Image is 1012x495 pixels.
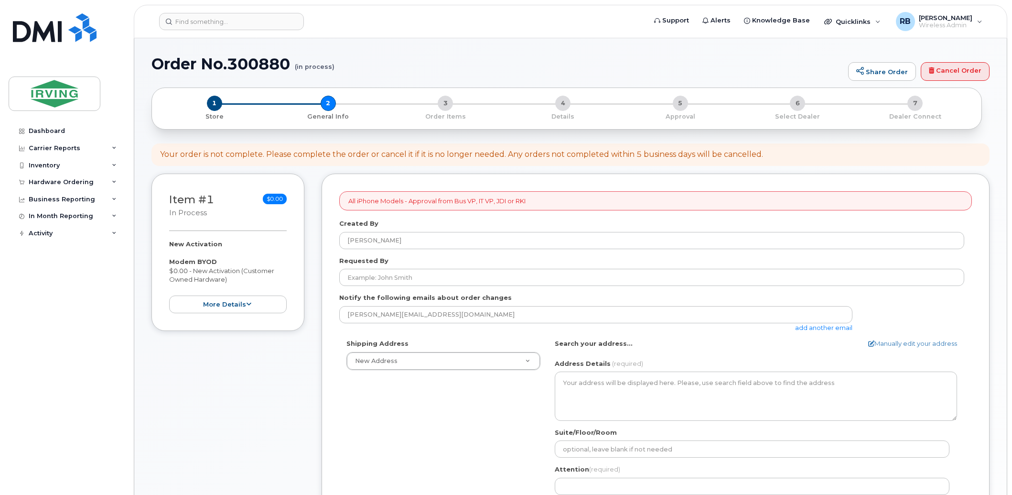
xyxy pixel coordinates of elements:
[169,240,222,248] strong: New Activation
[795,324,852,331] a: add another email
[339,256,388,265] label: Requested By
[921,62,990,81] a: Cancel Order
[612,360,643,367] span: (required)
[339,293,512,302] label: Notify the following emails about order changes
[339,219,378,228] label: Created By
[207,96,222,111] span: 1
[160,149,763,160] div: Your order is not complete. Please complete the order or cancel it if it is no longer needed. Any...
[589,465,620,473] span: (required)
[347,352,540,370] a: New Address
[555,440,949,458] input: optional, leave blank if not needed
[848,62,916,81] a: Share Order
[555,359,611,368] label: Address Details
[555,465,620,474] label: Attention
[163,112,266,121] p: Store
[263,194,287,204] span: $0.00
[169,209,207,217] small: in process
[346,339,409,348] label: Shipping Address
[160,111,269,121] a: 1 Store
[169,240,287,313] div: $0.00 - New Activation (Customer Owned Hardware)
[355,357,398,364] span: New Address
[295,55,334,70] small: (in process)
[339,306,852,323] input: Example: john@appleseed.com
[555,339,633,348] label: Search your address...
[339,269,964,286] input: Example: John Smith
[348,197,526,206] p: All iPhone Models - Approval from Bus VP, IT VP, JDI or RKI
[169,194,214,218] h3: Item #1
[555,428,617,437] label: Suite/Floor/Room
[169,258,217,265] strong: Modem BYOD
[868,339,957,348] a: Manually edit your address
[169,296,287,313] button: more details
[151,55,843,72] h1: Order No.300880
